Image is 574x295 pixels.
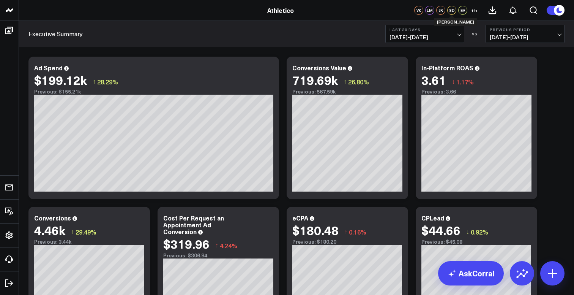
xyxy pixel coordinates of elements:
[425,6,434,15] div: LM
[292,223,339,237] div: $180.48
[344,77,347,87] span: ↑
[490,27,560,32] b: Previous Period
[490,34,560,40] span: [DATE] - [DATE]
[389,27,460,32] b: Last 30 Days
[292,239,402,245] div: Previous: $180.20
[447,6,456,15] div: SD
[34,214,71,222] div: Conversions
[421,223,460,237] div: $44.66
[436,6,445,15] div: JR
[71,227,74,237] span: ↑
[385,25,464,43] button: Last 30 Days[DATE]-[DATE]
[421,73,446,87] div: 3.61
[421,239,531,245] div: Previous: $45.08
[344,227,347,237] span: ↑
[93,77,96,87] span: ↑
[421,63,473,72] div: In-Platform ROAS
[163,214,224,236] div: Cost Per Request an Appointment Ad Conversion
[28,30,83,38] a: Executive Summary
[220,241,237,250] span: 4.24%
[421,214,444,222] div: CPLead
[34,89,273,95] div: Previous: $155.21k
[456,78,474,86] span: 1.17%
[215,241,218,251] span: ↑
[34,63,63,72] div: Ad Spend
[349,228,366,236] span: 0.16%
[292,89,402,95] div: Previous: 567.59k
[292,214,308,222] div: eCPA
[34,239,144,245] div: Previous: 3.44k
[458,6,467,15] div: EV
[469,6,478,15] button: +5
[163,252,273,259] div: Previous: $306.94
[292,73,338,87] div: 719.69k
[486,25,565,43] button: Previous Period[DATE]-[DATE]
[97,78,118,86] span: 28.29%
[34,223,65,237] div: 4.46k
[471,8,477,13] span: + 5
[267,6,294,14] a: Athletico
[292,63,346,72] div: Conversions Value
[414,6,423,15] div: VK
[348,78,369,86] span: 26.80%
[438,261,504,285] a: AskCorral
[163,237,210,251] div: $319.96
[466,227,469,237] span: ↓
[471,228,488,236] span: 0.92%
[468,32,482,36] div: VS
[421,89,531,95] div: Previous: 3.66
[76,228,96,236] span: 29.49%
[34,73,87,87] div: $199.12k
[389,34,460,40] span: [DATE] - [DATE]
[452,77,455,87] span: ↓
